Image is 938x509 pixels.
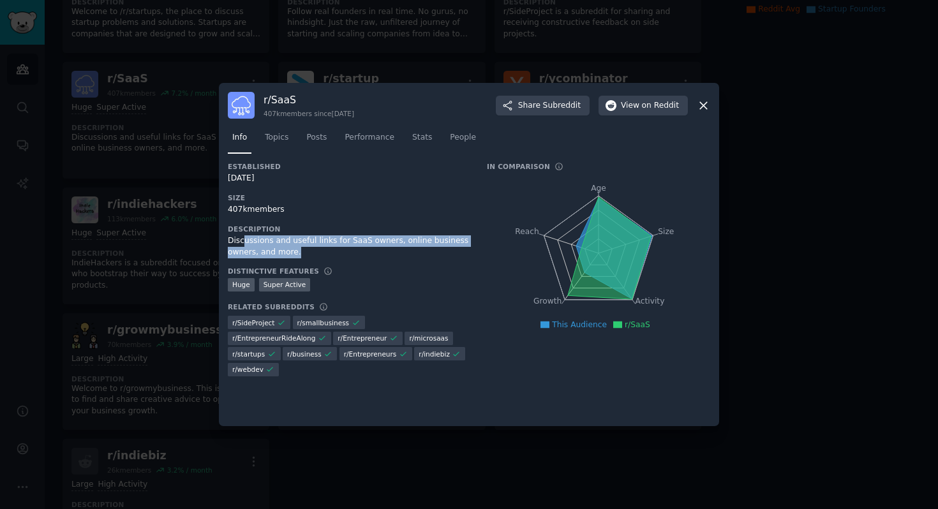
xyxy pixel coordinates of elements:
span: r/ startups [232,350,265,358]
tspan: Growth [533,297,562,306]
div: 407k members [228,204,469,216]
span: Share [518,100,581,112]
span: Subreddit [543,100,581,112]
button: ShareSubreddit [496,96,590,116]
a: Topics [260,128,293,154]
span: View [621,100,679,112]
span: on Reddit [642,100,679,112]
span: r/ smallbusiness [297,318,350,327]
span: r/ EntrepreneurRideAlong [232,334,315,343]
a: Posts [302,128,331,154]
h3: Distinctive Features [228,267,319,276]
h3: Established [228,162,469,171]
a: People [445,128,480,154]
span: r/ Entrepreneur [338,334,387,343]
h3: Size [228,193,469,202]
a: Performance [340,128,399,154]
span: Performance [345,132,394,144]
a: Stats [408,128,436,154]
span: r/ business [287,350,322,358]
img: SaaS [228,92,255,119]
span: r/ microsaas [409,334,448,343]
div: Discussions and useful links for SaaS owners, online business owners, and more. [228,235,469,258]
tspan: Age [591,184,606,193]
span: r/SaaS [625,320,650,329]
div: Super Active [259,278,311,291]
div: 407k members since [DATE] [264,109,354,118]
h3: Related Subreddits [228,302,315,311]
span: r/ indiebiz [419,350,450,358]
h3: In Comparison [487,162,550,171]
h3: r/ SaaS [264,93,354,107]
span: r/ webdev [232,365,264,374]
span: Info [232,132,247,144]
span: Stats [412,132,432,144]
tspan: Activity [636,297,665,306]
span: r/ SideProject [232,318,275,327]
span: Posts [306,132,327,144]
tspan: Size [658,227,674,236]
span: People [450,132,476,144]
a: Info [228,128,251,154]
div: [DATE] [228,173,469,184]
button: Viewon Reddit [599,96,688,116]
h3: Description [228,225,469,233]
span: Topics [265,132,288,144]
div: Huge [228,278,255,291]
span: This Audience [552,320,607,329]
span: r/ Entrepreneurs [344,350,397,358]
tspan: Reach [515,227,539,236]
